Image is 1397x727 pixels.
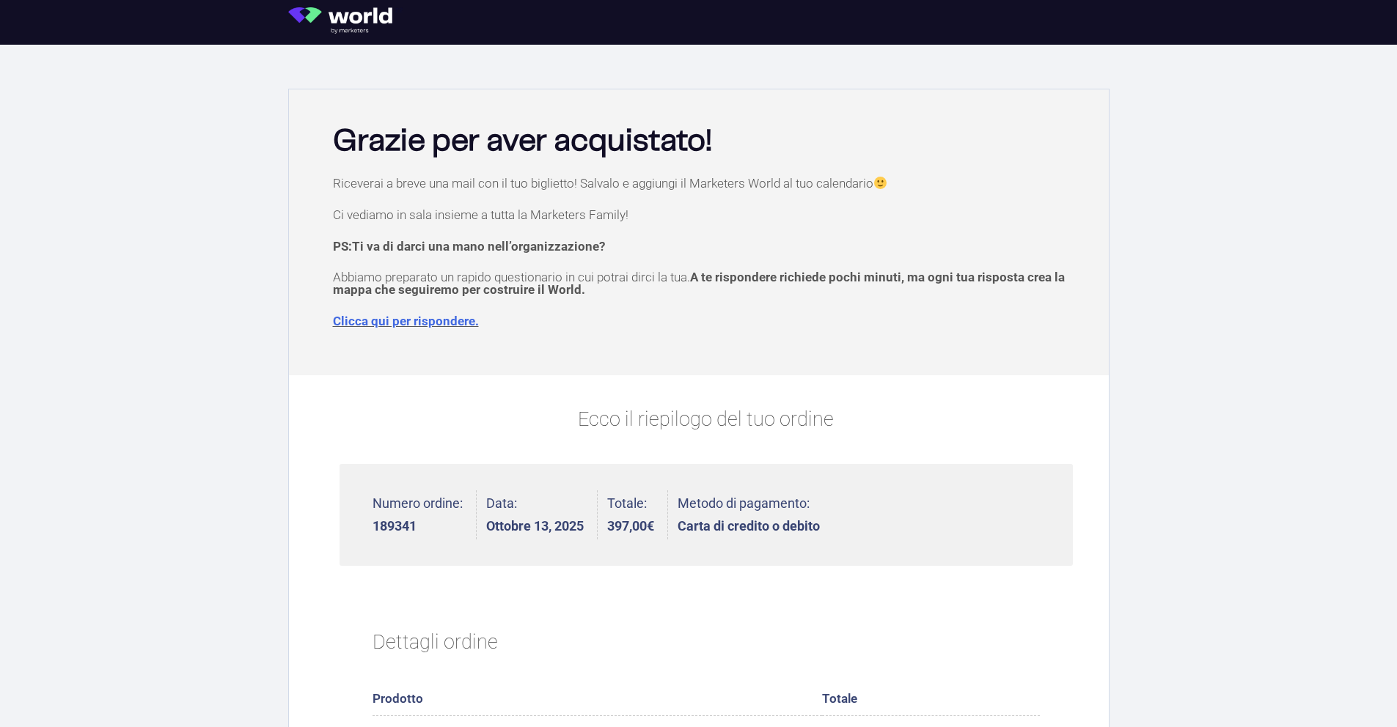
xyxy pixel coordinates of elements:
a: Clicca qui per rispondere. [333,314,479,328]
strong: Carta di credito o debito [678,520,820,533]
span: A te rispondere richiede pochi minuti, ma ogni tua risposta crea la mappa che seguiremo per costr... [333,270,1065,297]
strong: 189341 [373,520,463,533]
li: Numero ordine: [373,490,477,539]
li: Data: [486,490,598,539]
span: Ti va di darci una mano nell’organizzazione? [352,239,605,254]
b: Grazie per aver acquistato! [333,127,712,156]
p: Ci vediamo in sala insieme a tutta la Marketers Family! [333,209,1079,221]
span: € [647,518,654,534]
strong: PS: [333,239,605,254]
img: 🙂 [874,177,887,189]
th: Totale [822,683,1039,716]
th: Prodotto [373,683,823,716]
h2: Dettagli ordine [373,612,1040,674]
li: Metodo di pagamento: [678,490,820,539]
iframe: Customerly Messenger Launcher [12,670,56,714]
p: Abbiamo preparato un rapido questionario in cui potrai dirci la tua. [333,271,1079,296]
bdi: 397,00 [607,518,654,534]
strong: Ottobre 13, 2025 [486,520,584,533]
li: Totale: [607,490,668,539]
p: Riceverai a breve una mail con il tuo biglietto! Salvalo e aggiungi il Marketers World al tuo cal... [333,177,1079,190]
p: Ecco il riepilogo del tuo ordine [340,405,1073,435]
